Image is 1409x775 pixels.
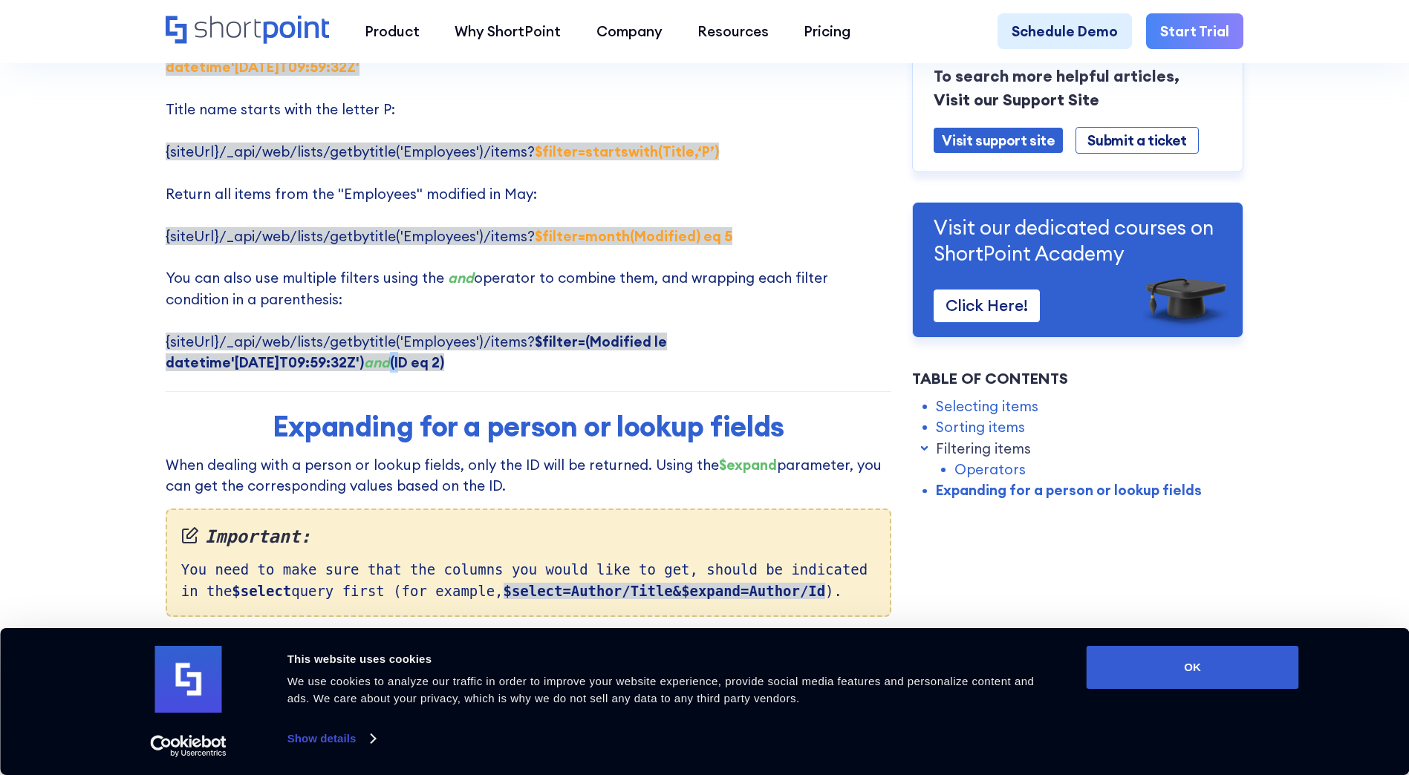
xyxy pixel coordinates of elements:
a: Show details [287,727,375,750]
strong: $filter=month(Modified) eq 5 [535,227,732,245]
div: Resources [697,21,769,42]
strong: $filter=startswith(Title,‘P’) [535,143,719,160]
strong: $expand [719,456,777,474]
a: Why ShortPoint [437,13,579,48]
a: Product [347,13,437,48]
div: Why ShortPoint [455,21,561,42]
em: and [364,353,390,371]
a: Schedule Demo [998,13,1132,48]
a: Operators [954,459,1026,480]
p: When dealing with a person or lookup fields, only the ID will be returned. Using the parameter, y... [166,454,891,497]
strong: $select [232,583,291,599]
div: This website uses cookies [287,650,1053,668]
a: Pricing [787,13,868,48]
a: Filtering items [936,438,1031,459]
em: and [448,269,474,287]
a: Start Trial [1146,13,1243,48]
a: Resources [680,13,786,48]
p: Visit our dedicated courses on ShortPoint Academy [934,215,1222,266]
span: {siteUrl}/_api/web/lists/getbytitle('Employees')/items? [166,36,729,75]
em: Important: [181,524,876,551]
span: {siteUrl}/_api/web/lists/getbytitle('Employees')/items? [166,227,732,245]
a: Sorting items [936,416,1025,437]
a: Submit a ticket [1076,127,1198,154]
a: Company [579,13,680,48]
a: Click Here! [934,290,1040,322]
span: {siteUrl}/_api/web/lists/getbytitle('Employees')/items? [166,143,719,160]
p: To search more helpful articles, Visit our Support Site [934,65,1222,112]
span: {siteUrl}/_api/web/lists/getbytitle('Employees')/items? [166,333,667,371]
a: Usercentrics Cookiebot - opens in a new window [123,735,253,757]
iframe: Chat Widget [1142,603,1409,775]
div: Company [596,21,663,42]
a: Selecting items [936,396,1038,416]
strong: $select=Author/Title&$expand=Author/Id [504,583,826,599]
strong: $filter=Start_x0020_Date le datetime'[DATE]T09:59:32Z' [166,36,729,75]
strong: (ID eq 2) [364,353,444,371]
h2: Expanding for a person or lookup fields [250,410,807,442]
a: Visit support site [934,128,1063,154]
img: logo [155,646,222,713]
span: We use cookies to analyze our traffic in order to improve your website experience, provide social... [287,675,1035,704]
a: Expanding for a person or lookup fields [936,480,1202,501]
div: You need to make sure that the columns you would like to get, should be indicated in the query fi... [166,509,891,617]
div: Pricing [804,21,850,42]
div: Product [365,21,420,42]
button: OK [1087,646,1299,689]
div: Table of Contents [912,367,1243,390]
a: Home [166,16,330,46]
